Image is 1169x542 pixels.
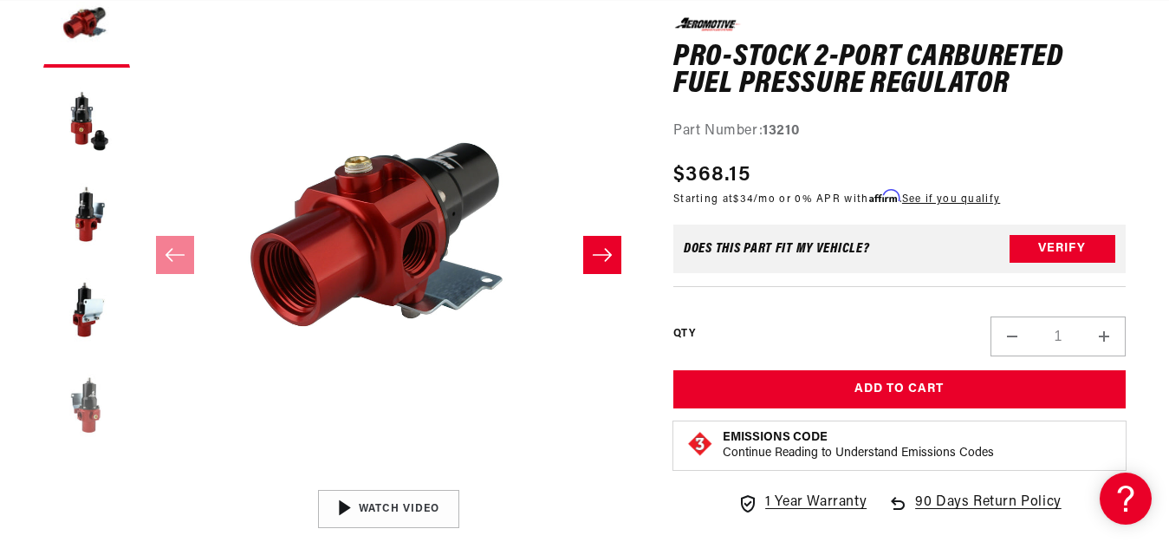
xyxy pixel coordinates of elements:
[723,446,994,461] p: Continue Reading to Understand Emissions Codes
[737,492,867,514] a: 1 Year Warranty
[673,120,1126,142] div: Part Number:
[673,43,1126,98] h1: Pro-Stock 2-Port Carbureted Fuel Pressure Regulator
[723,430,994,461] button: Emissions CodeContinue Reading to Understand Emissions Codes
[673,326,695,341] label: QTY
[733,194,753,205] span: $34
[673,370,1126,409] button: Add to Cart
[43,362,130,449] button: Load image 5 in gallery view
[156,236,194,274] button: Slide left
[869,190,899,203] span: Affirm
[673,191,1000,207] p: Starting at /mo or 0% APR with .
[43,172,130,258] button: Load image 3 in gallery view
[583,236,621,274] button: Slide right
[43,267,130,354] button: Load image 4 in gallery view
[763,123,799,137] strong: 13210
[684,242,870,256] div: Does This part fit My vehicle?
[915,492,1062,532] span: 90 Days Return Policy
[723,431,828,444] strong: Emissions Code
[1010,235,1115,263] button: Verify
[902,194,1000,205] a: See if you qualify - Learn more about Affirm Financing (opens in modal)
[887,492,1062,532] a: 90 Days Return Policy
[765,492,867,514] span: 1 Year Warranty
[673,160,750,191] span: $368.15
[43,76,130,163] button: Load image 2 in gallery view
[686,430,714,458] img: Emissions code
